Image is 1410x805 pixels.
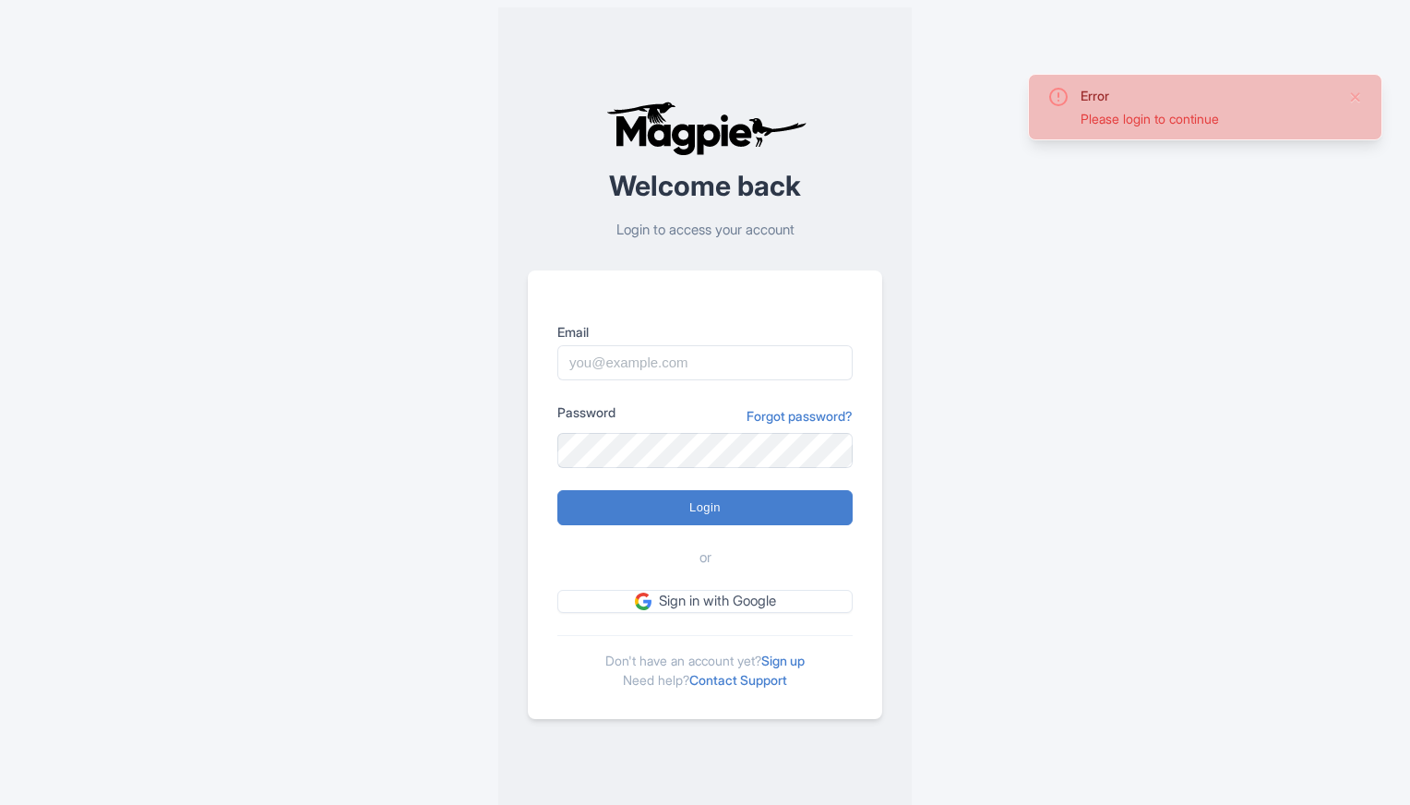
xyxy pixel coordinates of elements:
[689,672,787,688] a: Contact Support
[557,635,853,690] div: Don't have an account yet? Need help?
[602,101,809,156] img: logo-ab69f6fb50320c5b225c76a69d11143b.png
[557,345,853,380] input: you@example.com
[528,171,882,201] h2: Welcome back
[635,593,651,609] img: google.svg
[557,490,853,525] input: Login
[761,653,805,668] a: Sign up
[747,406,853,426] a: Forgot password?
[1081,86,1333,105] div: Error
[557,402,615,422] label: Password
[557,590,853,613] a: Sign in with Google
[528,220,882,241] p: Login to access your account
[699,547,711,569] span: or
[1081,109,1333,128] div: Please login to continue
[1348,86,1363,108] button: Close
[557,322,853,342] label: Email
